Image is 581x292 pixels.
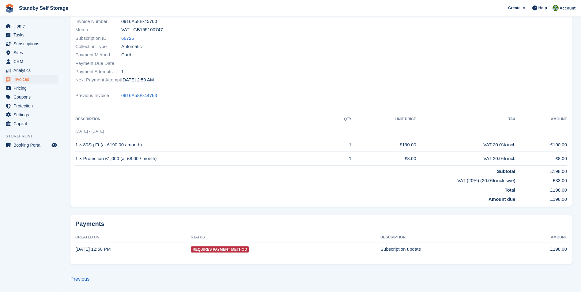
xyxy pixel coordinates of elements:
[5,4,14,13] img: stora-icon-8386f47178a22dfd0bd8f6a31ec36ba5ce8667c1dd55bd0f319d3a0aa187defe.svg
[13,57,50,66] span: CRM
[3,93,58,101] a: menu
[121,68,124,75] span: 1
[51,141,58,149] a: Preview store
[75,26,121,33] span: Memo
[13,119,50,128] span: Capital
[75,220,567,228] h2: Payments
[416,141,515,148] div: VAT 20.0% incl.
[416,155,515,162] div: VAT 20.0% incl.
[560,5,575,11] span: Account
[497,169,515,174] strong: Subtotal
[513,233,567,242] th: Amount
[3,57,58,66] a: menu
[75,18,121,25] span: Invoice Number
[328,138,352,152] td: 1
[13,22,50,30] span: Home
[121,92,157,99] a: 0916A58B-44763
[13,39,50,48] span: Subscriptions
[508,5,520,11] span: Create
[3,39,58,48] a: menu
[70,276,89,282] a: Previous
[17,3,71,13] a: Standby Self Storage
[352,114,416,124] th: Unit Price
[75,246,111,252] time: 2025-08-20 11:50:01 UTC
[121,77,154,84] time: 2025-08-23 01:50:04 UTC
[515,138,567,152] td: £190.00
[538,5,547,11] span: Help
[515,152,567,166] td: £8.00
[515,175,567,184] td: £33.00
[328,152,352,166] td: 1
[13,93,50,101] span: Coupons
[3,119,58,128] a: menu
[13,84,50,92] span: Pricing
[13,141,50,149] span: Booking Portal
[352,138,416,152] td: £190.00
[515,165,567,175] td: £198.00
[380,233,513,242] th: Description
[515,193,567,203] td: £198.00
[3,22,58,30] a: menu
[3,31,58,39] a: menu
[553,5,559,11] img: Steve Hambridge
[121,43,142,50] span: Automatic
[13,110,50,119] span: Settings
[3,48,58,57] a: menu
[513,242,567,256] td: £198.00
[191,246,249,253] span: Requires Payment Method
[13,66,50,75] span: Analytics
[3,75,58,84] a: menu
[75,68,121,75] span: Payment Attempts
[3,66,58,75] a: menu
[121,35,134,42] a: 66726
[121,18,157,25] span: 0916A58B-45760
[75,77,121,84] span: Next Payment Attempt
[328,114,352,124] th: QTY
[75,114,328,124] th: Description
[75,233,191,242] th: Created On
[121,26,163,33] span: VAT : GB155100747
[75,92,121,99] span: Previous Invoice
[489,197,515,202] strong: Amount due
[380,242,513,256] td: Subscription update
[75,43,121,50] span: Collection Type
[75,129,104,133] span: [DATE] - [DATE]
[515,114,567,124] th: Amount
[6,133,61,139] span: Storefront
[75,152,328,166] td: 1 × Protection £1,000 (at £8.00 / month)
[75,51,121,58] span: Payment Method
[352,152,416,166] td: £8.00
[75,138,328,152] td: 1 × 80Sq.Ft (at £190.00 / month)
[75,60,121,67] span: Payment Due Date
[3,141,58,149] a: menu
[3,102,58,110] a: menu
[416,114,515,124] th: Tax
[505,187,515,193] strong: Total
[75,175,515,184] td: VAT (20%) (20.0% inclusive)
[3,84,58,92] a: menu
[515,184,567,194] td: £198.00
[13,48,50,57] span: Sites
[13,102,50,110] span: Protection
[121,51,131,58] span: Card
[13,75,50,84] span: Invoices
[191,233,380,242] th: Status
[75,35,121,42] span: Subscription ID
[3,110,58,119] a: menu
[13,31,50,39] span: Tasks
